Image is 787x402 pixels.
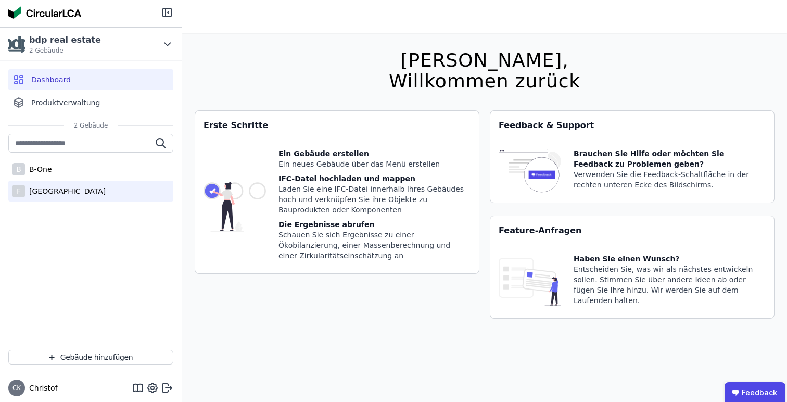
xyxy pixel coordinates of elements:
[499,254,561,310] img: feature_request_tile-UiXE1qGU.svg
[204,148,266,265] img: getting_started_tile-DrF_GRSv.svg
[8,36,25,53] img: bdp real estate
[195,111,479,140] div: Erste Schritte
[25,383,58,393] span: Christof
[29,34,101,46] div: bdp real estate
[25,164,52,174] div: B-One
[278,230,471,261] div: Schauen Sie sich Ergebnisse zu einer Ökobilanzierung, einer Massenberechnung und einer Zirkularit...
[574,148,766,169] div: Brauchen Sie Hilfe oder möchten Sie Feedback zu Problemen geben?
[12,385,21,391] span: CK
[278,148,471,159] div: Ein Gebäude erstellen
[278,219,471,230] div: Die Ergebnisse abrufen
[389,71,580,92] div: Willkommen zurück
[389,50,580,71] div: [PERSON_NAME],
[490,216,774,245] div: Feature-Anfragen
[25,186,106,196] div: [GEOGRAPHIC_DATA]
[31,74,71,85] span: Dashboard
[12,163,25,175] div: B
[64,121,119,130] span: 2 Gebäude
[31,97,100,108] span: Produktverwaltung
[12,185,25,197] div: F
[278,173,471,184] div: IFC-Datei hochladen und mappen
[574,264,766,306] div: Entscheiden Sie, was wir als nächstes entwickeln sollen. Stimmen Sie über andere Ideen ab oder fü...
[499,148,561,194] img: feedback-icon-HCTs5lye.svg
[490,111,774,140] div: Feedback & Support
[278,184,471,215] div: Laden Sie eine IFC-Datei innerhalb Ihres Gebäudes hoch und verknüpfen Sie ihre Objekte zu Bauprod...
[8,6,81,19] img: Concular
[574,169,766,190] div: Verwenden Sie die Feedback-Schaltfläche in der rechten unteren Ecke des Bildschirms.
[29,46,101,55] span: 2 Gebäude
[574,254,766,264] div: Haben Sie einen Wunsch?
[8,350,173,365] button: Gebäude hinzufügen
[278,159,471,169] div: Ein neues Gebäude über das Menü erstellen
